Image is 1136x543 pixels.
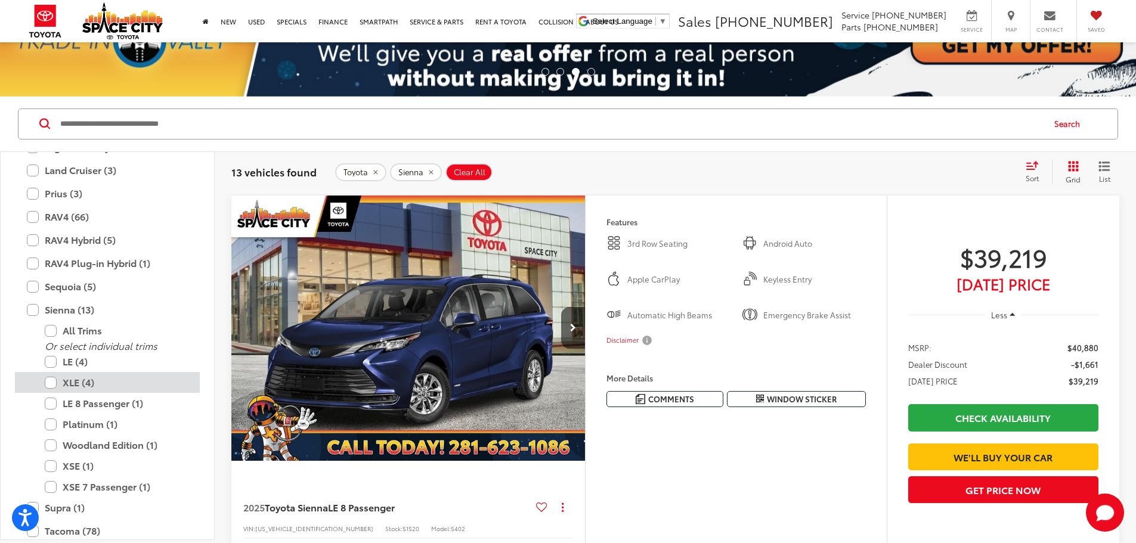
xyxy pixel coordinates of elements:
[243,524,255,533] span: VIN:
[231,196,586,461] div: 2025 Toyota Sienna LE 8 Passenger 0
[727,391,866,407] button: Window Sticker
[45,339,157,352] i: Or select individual trims
[763,238,866,250] span: Android Auto
[1043,109,1097,139] button: Search
[908,404,1098,431] a: Check Availability
[343,167,368,177] span: Toyota
[45,372,188,393] label: XLE (4)
[231,196,586,461] a: 2025 Toyota Sienna LE 8 Passenger2025 Toyota Sienna LE 8 Passenger2025 Toyota Sienna LE 8 Passeng...
[231,165,317,179] span: 13 vehicles found
[385,524,403,533] span: Stock:
[255,524,373,533] span: [US_VEHICLE_IDENTIFICATION_NUMBER]
[59,110,1043,138] input: Search by Make, Model, or Keyword
[627,309,730,321] span: Automatic High Beams
[958,26,985,33] span: Service
[1067,342,1098,353] span: $40,880
[678,11,711,30] span: Sales
[1086,494,1124,532] button: Toggle Chat Window
[1026,173,1039,183] span: Sort
[767,393,837,405] span: Window Sticker
[841,9,869,21] span: Service
[231,196,586,462] img: 2025 Toyota Sienna LE 8 Passenger
[335,163,386,181] button: remove Toyota
[27,299,188,320] label: Sienna (13)
[606,391,723,407] button: Comments
[27,497,188,518] label: Supra (1)
[756,394,764,404] i: Window Sticker
[1020,160,1052,184] button: Select sort value
[45,455,188,476] label: XSE (1)
[908,242,1098,272] span: $39,219
[1089,160,1119,184] button: List View
[636,394,645,404] img: Comments
[243,500,265,514] span: 2025
[627,238,730,250] span: 3rd Row Seating
[1036,26,1063,33] span: Contact
[27,183,188,204] label: Prius (3)
[606,328,654,353] button: Disclaimer
[451,524,465,533] span: 5402
[328,500,395,514] span: LE 8 Passenger
[908,358,967,370] span: Dealer Discount
[454,167,485,177] span: Clear All
[82,2,163,39] img: Space City Toyota
[648,393,694,405] span: Comments
[593,17,667,26] a: Select Language​
[45,351,188,372] label: LE (4)
[863,21,938,33] span: [PHONE_NUMBER]
[991,309,1007,320] span: Less
[45,435,188,455] label: Woodland Edition (1)
[986,305,1022,326] button: Less
[908,278,1098,290] span: [DATE] Price
[715,11,833,30] span: [PHONE_NUMBER]
[45,320,188,341] label: All Trims
[763,274,866,286] span: Keyless Entry
[908,342,931,353] span: MSRP:
[606,336,639,345] span: Disclaimer
[908,443,1098,470] a: We'll Buy Your Car
[45,393,188,414] label: LE 8 Passenger (1)
[627,274,730,286] span: Apple CarPlay
[1071,358,1098,370] span: -$1,661
[45,476,188,497] label: XSE 7 Passenger (1)
[606,374,866,382] h4: More Details
[390,163,442,181] button: remove Sienna
[1098,173,1110,184] span: List
[841,21,861,33] span: Parts
[1069,375,1098,387] span: $39,219
[606,218,866,226] h4: Features
[1086,494,1124,532] svg: Start Chat
[445,163,493,181] button: Clear All
[27,520,188,541] label: Tacoma (78)
[655,17,656,26] span: ​
[265,500,328,514] span: Toyota Sienna
[45,414,188,435] label: Platinum (1)
[1066,174,1081,184] span: Grid
[763,309,866,321] span: Emergency Brake Assist
[872,9,946,21] span: [PHONE_NUMBER]
[27,253,188,274] label: RAV4 Plug-in Hybrid (1)
[27,206,188,227] label: RAV4 (66)
[27,160,188,181] label: Land Cruiser (3)
[1083,26,1109,33] span: Saved
[593,17,652,26] span: Select Language
[908,476,1098,503] button: Get Price Now
[552,497,573,517] button: Actions
[431,524,451,533] span: Model:
[561,307,585,349] button: Next image
[398,167,423,177] span: Sienna
[1052,160,1089,184] button: Grid View
[998,26,1024,33] span: Map
[659,17,667,26] span: ▼
[908,375,958,387] span: [DATE] PRICE
[27,229,188,250] label: RAV4 Hybrid (5)
[403,524,419,533] span: 51520
[243,501,531,514] a: 2025Toyota SiennaLE 8 Passenger
[562,502,564,512] span: dropdown dots
[27,276,188,297] label: Sequoia (5)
